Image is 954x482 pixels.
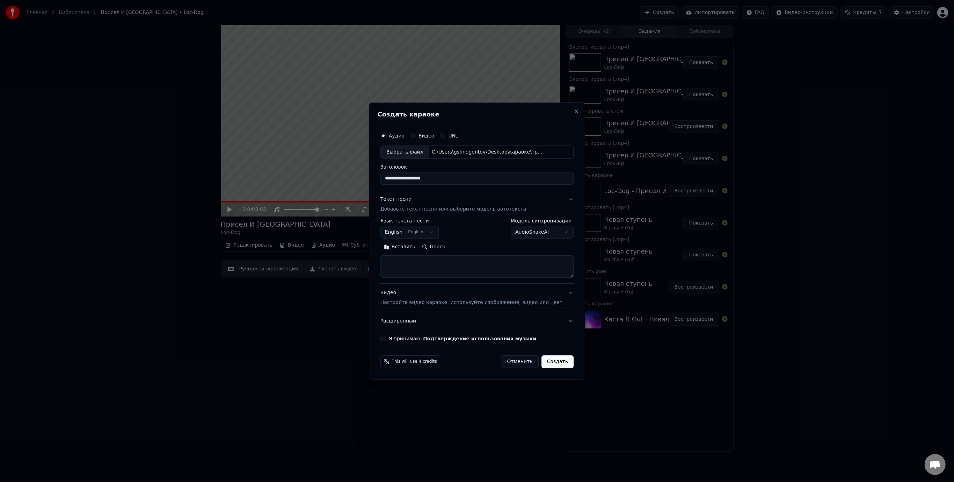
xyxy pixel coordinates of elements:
[380,218,574,283] div: Текст песниДобавьте текст песни или выберите модель автотекста
[380,218,439,223] label: Язык текста песни
[380,190,574,218] button: Текст песниДобавьте текст песни или выберите модель автотекста
[501,355,539,368] button: Отменить
[389,133,405,138] label: Аудио
[380,241,419,253] button: Вставить
[380,196,412,203] div: Текст песни
[380,284,574,312] button: ВидеоНастройте видео караоке: используйте изображение, видео или цвет
[380,289,562,306] div: Видео
[381,146,429,158] div: Выбрать файл
[378,111,576,118] h2: Создать караоке
[380,206,526,213] p: Добавьте текст песни или выберите модель автотекста
[423,336,536,341] button: Я принимаю
[429,149,548,156] div: C:\Users\gsfinogentov\Desktop\караоке\треки\Loc-Dog - Повзрослел.mp3
[418,133,435,138] label: Видео
[389,336,537,341] label: Я принимаю
[449,133,458,138] label: URL
[380,312,574,330] button: Расширенный
[419,241,449,253] button: Поиск
[380,164,574,169] label: Заголовок
[541,355,574,368] button: Создать
[380,299,562,306] p: Настройте видео караоке: используйте изображение, видео или цвет
[511,218,574,223] label: Модель синхронизации
[392,359,437,364] span: This will use 4 credits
